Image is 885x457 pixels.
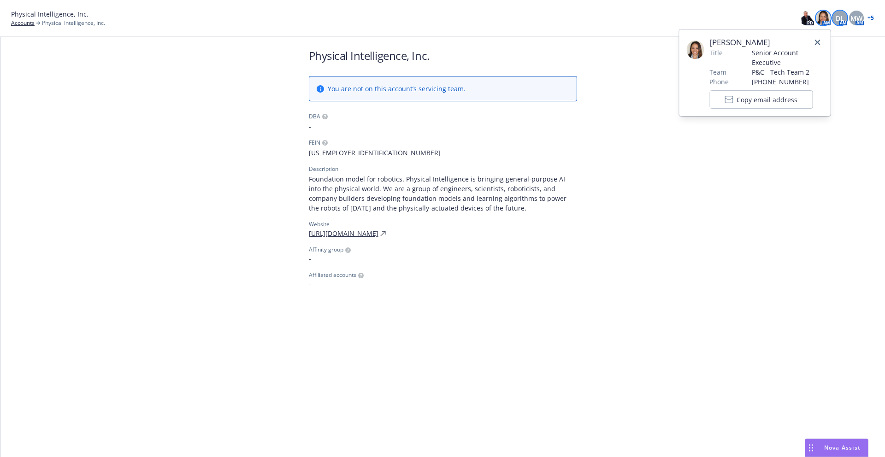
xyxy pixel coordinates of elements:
span: Affinity group [309,246,343,254]
span: Senior Account Executive [752,48,823,67]
span: DL [836,13,844,23]
span: Phone [709,77,729,87]
span: Nova Assist [824,444,861,451]
div: Description [309,165,338,173]
span: Physical Intelligence, Inc. [42,19,105,27]
div: Website [309,220,577,228]
span: Title [709,48,723,58]
span: [US_EMPLOYER_IDENTIFICATION_NUMBER] [309,148,577,158]
img: photo [799,11,814,25]
a: close [812,37,823,48]
button: Nova Assist [805,439,868,457]
div: DBA [309,112,320,121]
a: [URL][DOMAIN_NAME] [309,228,378,238]
span: [PHONE_NUMBER] [752,77,823,87]
h1: Physical Intelligence, Inc. [309,48,577,63]
span: P&C - Tech Team 2 [752,67,823,77]
button: Copy email address [709,90,813,109]
div: Drag to move [805,439,817,457]
img: photo [816,11,831,25]
a: Accounts [11,19,35,27]
div: FEIN [309,139,320,147]
span: MW [850,13,862,23]
span: - [309,122,577,131]
span: Copy email address [737,95,797,105]
span: Foundation model for robotics. Physical Intelligence is bringing general-purpose AI into the phys... [309,174,577,213]
span: [PERSON_NAME] [709,37,823,48]
span: You are not on this account’s servicing team. [328,84,466,94]
span: - [309,254,577,264]
span: Physical Intelligence, Inc. [11,9,88,19]
span: - [309,279,577,289]
a: + 5 [867,15,874,21]
span: Affiliated accounts [309,271,356,279]
img: employee photo [687,41,704,59]
span: Team [709,67,726,77]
